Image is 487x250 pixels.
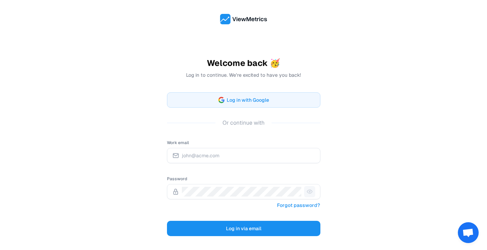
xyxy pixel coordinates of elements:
[216,119,271,127] span: Or continue with
[227,96,269,104] span: Log in with Google
[458,222,479,243] div: Open chat
[167,92,320,108] button: Log in with Google
[226,224,261,233] span: Log in via email
[167,221,320,236] button: Log in via email
[167,176,187,182] label: Password
[277,201,320,210] a: Forgot password?
[220,14,267,24] img: ViewMetrics's logo
[182,151,315,160] input: john@acme.com
[167,72,320,78] p: Log in to continue. We're excited to have you back!
[167,140,189,145] label: Work email
[167,58,320,69] h1: Welcome back 🥳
